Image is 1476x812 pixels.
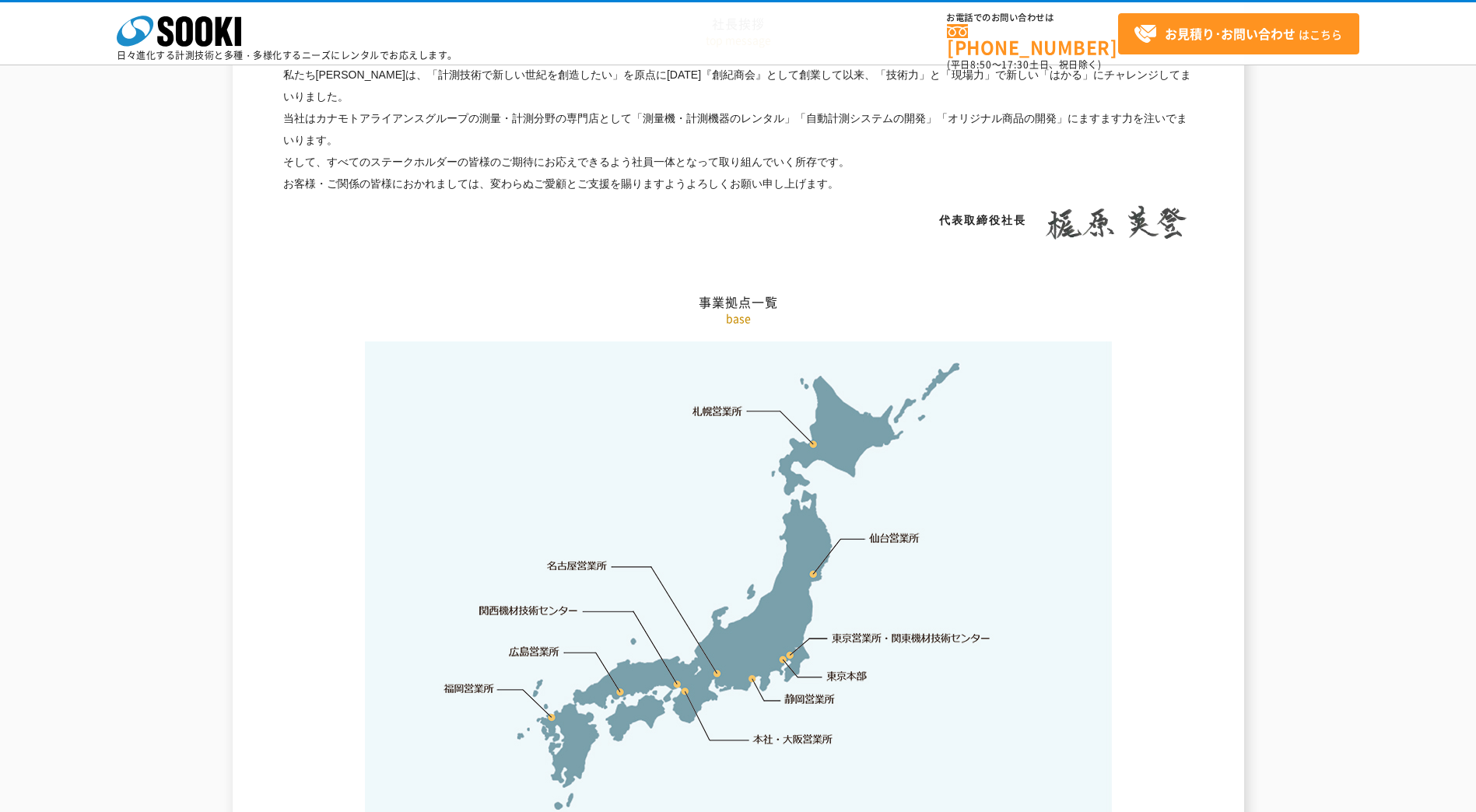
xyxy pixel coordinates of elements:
p: base [283,310,1194,327]
a: [PHONE_NUMBER] [947,24,1118,56]
img: 梶原 英登 [1038,205,1194,240]
a: お見積り･お問い合わせはこちら [1118,13,1359,54]
p: 日々進化する計測技術と多種・多様化するニーズにレンタルでお応えします。 [117,51,458,60]
span: 17:30 [1001,58,1029,72]
a: 広島営業所 [510,643,560,659]
strong: お見積り･お問い合わせ [1165,24,1295,43]
a: 福岡営業所 [444,681,494,696]
a: 札幌営業所 [692,403,743,418]
a: 本社・大阪営業所 [752,731,833,747]
a: 静岡営業所 [784,691,835,707]
span: 代表取締役社長 [939,214,1026,226]
a: 東京本部 [827,669,868,684]
p: 私たち[PERSON_NAME]は、「計測技術で新しい世紀を創造したい」を原点に[DATE]『創紀商会』として創業して以来、「技術力」と「現場力」で新しい「はかる」にチャレンジしてまいりました。... [283,64,1194,195]
a: 関西機材技術センター [479,603,578,618]
span: (平日 ～ 土日、祝日除く) [947,58,1101,72]
span: お電話でのお問い合わせは [947,13,1118,23]
a: 仙台営業所 [869,530,920,546]
span: はこちら [1134,23,1342,46]
a: 名古屋営業所 [547,558,608,574]
span: 8:50 [970,58,992,72]
h2: 事業拠点一覧 [283,138,1194,310]
a: 東京営業所・関東機材技術センター [833,630,992,646]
